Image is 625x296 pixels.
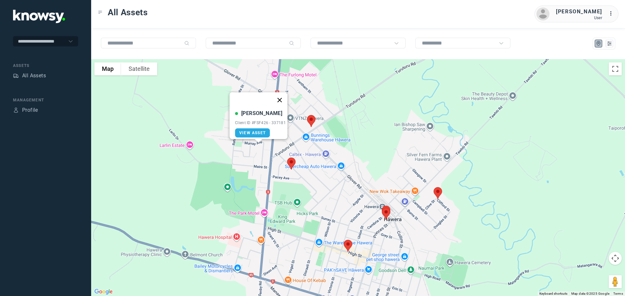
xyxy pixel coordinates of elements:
button: Show satellite imagery [121,62,157,75]
img: Application Logo [13,10,65,23]
tspan: ... [609,11,616,16]
div: Assets [13,63,78,69]
div: Toggle Menu [98,10,103,15]
div: [PERSON_NAME] [241,109,282,117]
div: [PERSON_NAME] [556,8,602,16]
div: All Assets [22,72,46,80]
div: : [609,10,617,19]
span: View Asset [239,131,266,135]
img: Google [93,288,114,296]
div: Client ID #FSF426 - 337181 [235,121,286,125]
div: Search [184,41,189,46]
img: avatar.png [536,7,549,20]
div: : [609,10,617,18]
button: Map camera controls [609,252,622,265]
a: ProfileProfile [13,106,38,114]
div: Profile [22,106,38,114]
div: List [606,41,612,46]
div: Search [289,41,294,46]
a: AssetsAll Assets [13,72,46,80]
button: Show street map [94,62,121,75]
span: Map data ©2025 Google [571,292,609,295]
button: Drag Pegman onto the map to open Street View [609,275,622,288]
a: Terms (opens in new tab) [613,292,623,295]
span: All Assets [108,6,148,18]
a: Open this area in Google Maps (opens a new window) [93,288,114,296]
div: Assets [13,73,19,79]
div: Profile [13,107,19,113]
button: Toggle fullscreen view [609,62,622,75]
div: Map [596,41,602,46]
a: View Asset [235,128,270,137]
div: User [556,16,602,20]
button: Close [272,92,287,108]
button: Keyboard shortcuts [539,291,567,296]
div: Management [13,97,78,103]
